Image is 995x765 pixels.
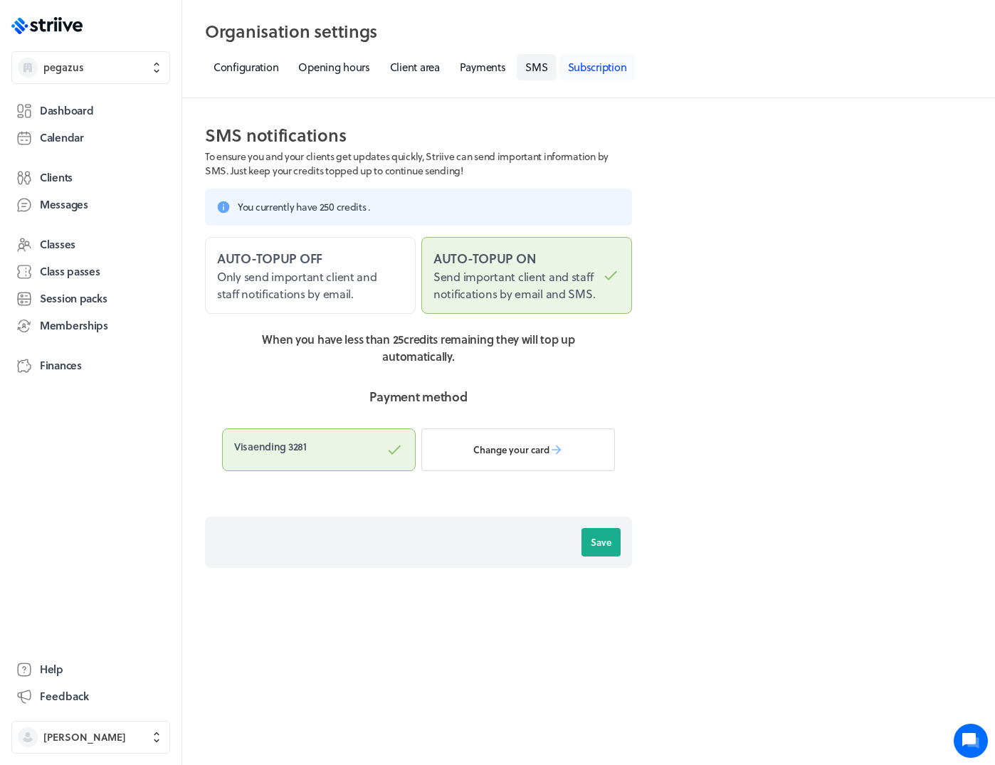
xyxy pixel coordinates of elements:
[11,313,170,339] a: Memberships
[11,125,170,151] a: Calendar
[11,286,170,312] a: Session packs
[290,54,378,80] a: Opening hours
[369,388,467,406] h2: Payment method
[43,730,126,744] span: [PERSON_NAME]
[217,268,377,302] span: Only send important client and staff notifications by email.
[40,237,75,252] span: Classes
[591,536,611,549] span: Save
[11,165,170,191] a: Clients
[40,291,107,306] span: Session packs
[559,54,636,80] a: Subscription
[517,54,556,80] a: SMS
[217,248,322,268] strong: Auto-topup off
[21,69,263,92] h1: Hi [PERSON_NAME]
[238,200,621,214] h3: You currently have 250 credits .
[421,428,615,471] button: Change your card
[40,197,88,212] span: Messages
[11,232,170,258] a: Classes
[381,54,448,80] a: Client area
[92,174,171,186] span: New conversation
[11,353,170,379] a: Finances
[954,724,988,758] iframe: gist-messenger-bubble-iframe
[40,170,73,185] span: Clients
[234,439,307,454] strong: Visa ending 3281
[205,54,287,80] a: Configuration
[11,51,170,84] button: pegazus
[40,264,100,279] span: Class passes
[205,121,632,149] h2: SMS notifications
[205,17,972,46] h2: Organisation settings
[22,166,263,194] button: New conversation
[473,443,549,456] span: Change your card
[11,259,170,285] a: Class passes
[433,248,536,268] strong: Auto-topup on
[40,358,82,373] span: Finances
[21,95,263,140] h2: We're here to help. Ask us anything!
[11,721,170,754] button: [PERSON_NAME]
[40,662,63,677] span: Help
[11,192,170,218] a: Messages
[11,684,170,709] button: Feedback
[19,221,265,238] p: Find an answer quickly
[433,268,595,302] span: Send important client and staff notifications by email and SMS.
[40,103,93,118] span: Dashboard
[43,60,84,75] span: pegazus
[205,149,632,177] p: To ensure you and your clients get updates quickly, Striive can send important information by SMS...
[41,245,254,273] input: Search articles
[40,689,89,704] span: Feedback
[11,98,170,124] a: Dashboard
[40,318,108,333] span: Memberships
[205,54,972,80] nav: Tabs
[11,657,170,682] a: Help
[581,528,621,556] button: Save
[40,130,84,145] span: Calendar
[248,331,589,365] p: When you have less than 25 credits remaining they will top up automatically.
[451,54,515,80] a: Payments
